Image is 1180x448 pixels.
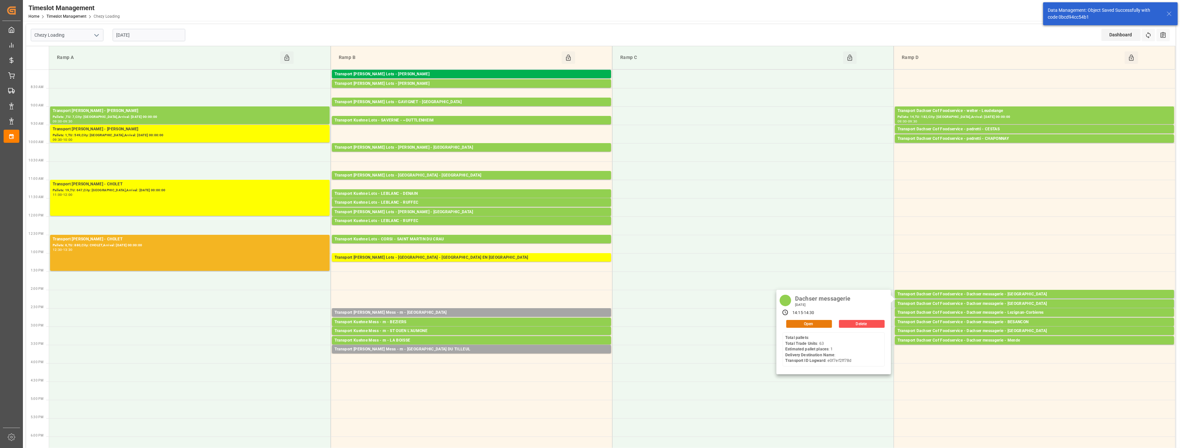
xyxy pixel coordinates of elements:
[28,232,44,235] span: 12:30 PM
[335,224,608,230] div: Pallets: ,TU: 95,City: RUFFEC,Arrival: [DATE] 00:00:00
[335,337,608,344] div: Transport Kuehne Mess - m - LA BOISSE
[335,105,608,111] div: Pallets: 13,TU: 708,City: [GEOGRAPHIC_DATA],Arrival: [DATE] 00:00:00
[62,138,63,141] div: -
[335,81,608,87] div: Transport [PERSON_NAME] Lots - [PERSON_NAME]
[335,209,608,215] div: Transport [PERSON_NAME] Lots - [PERSON_NAME] - [GEOGRAPHIC_DATA]
[31,122,44,125] span: 9:30 AM
[28,159,44,162] span: 10:30 AM
[335,344,608,349] div: Pallets: 1,TU: ,City: [GEOGRAPHIC_DATA][PERSON_NAME],Arrival: [DATE] 00:00:00
[62,248,63,251] div: -
[335,78,608,83] div: Pallets: 33,TU: 320,City: CARQUEFOU,Arrival: [DATE] 00:00:00
[53,188,327,193] div: Pallets: 19,TU: 647,City: [GEOGRAPHIC_DATA],Arrival: [DATE] 00:00:00
[898,108,1171,114] div: Transport Dachser Cof Foodservice - welter - Leudelange
[53,108,327,114] div: Transport [PERSON_NAME] - [PERSON_NAME]
[31,397,44,401] span: 5:00 PM
[898,126,1171,133] div: Transport Dachser Cof Foodservice - pedretti - CESTAS
[908,120,917,123] div: 09:30
[28,14,39,19] a: Home
[785,353,834,357] b: Delivery Destination Name
[792,310,803,316] div: 14:15
[335,316,608,322] div: Pallets: ,TU: 21,City: [GEOGRAPHIC_DATA],Arrival: [DATE] 00:00:00
[63,138,73,141] div: 10:00
[31,324,44,327] span: 3:00 PM
[898,344,1171,349] div: Pallets: 2,TU: 49,City: [GEOGRAPHIC_DATA],Arrival: [DATE] 00:00:00
[785,335,851,364] div: : : 63 : 1 : : e0f7ef2ff78d
[335,215,608,221] div: Pallets: ,TU: 401,City: [GEOGRAPHIC_DATA],Arrival: [DATE] 00:00:00
[53,126,327,133] div: Transport [PERSON_NAME] - [PERSON_NAME]
[335,334,608,340] div: Pallets: ,TU: 15,City: ST OUEN L'AUMONE,Arrival: [DATE] 00:00:00
[898,307,1171,313] div: Pallets: ,TU: 63,City: [GEOGRAPHIC_DATA],Arrival: [DATE] 00:00:00
[898,142,1171,148] div: Pallets: 5,TU: ,City: [GEOGRAPHIC_DATA],Arrival: [DATE] 00:00:00
[335,117,608,124] div: Transport Kuehne Lots - SAVERNE - ~DUTTLENHEIM
[618,51,843,64] div: Ramp C
[898,133,1171,138] div: Pallets: 3,TU: 48,City: CESTAS,Arrival: [DATE] 00:00:00
[53,181,327,188] div: Transport [PERSON_NAME] - CHOLET
[53,248,62,251] div: 12:30
[335,218,608,224] div: Transport Kuehne Lots - LEBLANC - RUFFEC
[335,328,608,334] div: Transport Kuehne Mess - m - ST OUEN L'AUMONE
[335,71,608,78] div: Transport [PERSON_NAME] Lots - [PERSON_NAME]
[335,87,608,93] div: Pallets: 8,TU: 1233,City: CARQUEFOU,Arrival: [DATE] 00:00:00
[785,335,808,340] b: Total pallets
[785,341,817,346] b: Total Trade Units
[91,30,101,40] button: open menu
[785,358,826,363] b: Transport ID Logward
[113,29,185,41] input: DD-MM-YYYY
[335,319,608,326] div: Transport Kuehne Mess - m - BEZIERS
[28,140,44,144] span: 10:00 AM
[898,337,1171,344] div: Transport Dachser Cof Foodservice - Dachser messagerie - Mende
[53,243,327,248] div: Pallets: 6,TU: 880,City: CHOLET,Arrival: [DATE] 00:00:00
[804,310,814,316] div: 14:30
[898,114,1171,120] div: Pallets: 14,TU: 182,City: [GEOGRAPHIC_DATA],Arrival: [DATE] 00:00:00
[63,248,73,251] div: 13:30
[335,261,608,267] div: Pallets: ,TU: 52,City: [GEOGRAPHIC_DATA],Arrival: [DATE] 00:00:00
[54,51,280,64] div: Ramp A
[335,172,608,179] div: Transport [PERSON_NAME] Lots - [GEOGRAPHIC_DATA] - [GEOGRAPHIC_DATA]
[31,360,44,364] span: 4:00 PM
[31,415,44,419] span: 5:30 PM
[31,103,44,107] span: 9:00 AM
[898,316,1171,322] div: Pallets: 2,TU: 5,City: Lezignan-[GEOGRAPHIC_DATA],Arrival: [DATE] 00:00:00
[335,243,608,248] div: Pallets: ,TU: 848,City: [GEOGRAPHIC_DATA][PERSON_NAME],Arrival: [DATE] 00:00:00
[898,328,1171,334] div: Transport Dachser Cof Foodservice - Dachser messagerie - [GEOGRAPHIC_DATA]
[335,326,608,331] div: Pallets: ,TU: 80,City: [GEOGRAPHIC_DATA],Arrival: [DATE] 00:00:00
[898,309,1171,316] div: Transport Dachser Cof Foodservice - Dachser messagerie - Lezignan-Corbieres
[63,193,73,196] div: 12:00
[898,291,1171,298] div: Transport Dachser Cof Foodservice - Dachser messagerie - [GEOGRAPHIC_DATA]
[1048,7,1160,21] div: Data Management: Object Saved Successfully with code 0bcd94cc54b1
[335,206,608,212] div: Pallets: 4,TU: 489,City: RUFFEC,Arrival: [DATE] 00:00:00
[793,303,853,307] div: [DATE]
[53,133,327,138] div: Pallets: 1,TU: 549,City: [GEOGRAPHIC_DATA],Arrival: [DATE] 00:00:00
[335,346,608,353] div: Transport [PERSON_NAME] Mess - m - [GEOGRAPHIC_DATA] DU TILLEUL
[62,120,63,123] div: -
[62,193,63,196] div: -
[335,99,608,105] div: Transport [PERSON_NAME] Lots - GAVIGNET - [GEOGRAPHIC_DATA]
[898,301,1171,307] div: Transport Dachser Cof Foodservice - Dachser messagerie - [GEOGRAPHIC_DATA]
[53,138,62,141] div: 09:30
[335,151,608,157] div: Pallets: 1,TU: 233,City: [GEOGRAPHIC_DATA],Arrival: [DATE] 00:00:00
[31,29,103,41] input: Type to search/select
[336,51,562,64] div: Ramp B
[31,85,44,89] span: 8:30 AM
[53,236,327,243] div: Transport [PERSON_NAME] - CHOLET
[335,197,608,203] div: Pallets: ,TU: 116,City: [GEOGRAPHIC_DATA],Arrival: [DATE] 00:00:00
[898,136,1171,142] div: Transport Dachser Cof Foodservice - pedretti - CHAPONNAY
[31,287,44,290] span: 2:00 PM
[28,3,120,13] div: Timeslot Management
[335,144,608,151] div: Transport [PERSON_NAME] Lots - [PERSON_NAME] - [GEOGRAPHIC_DATA]
[898,334,1171,340] div: Pallets: ,TU: 87,City: [GEOGRAPHIC_DATA],Arrival: [DATE] 00:00:00
[28,214,44,217] span: 12:00 PM
[335,199,608,206] div: Transport Kuehne Lots - LEBLANC - RUFFEC
[907,120,908,123] div: -
[31,305,44,309] span: 2:30 PM
[31,379,44,382] span: 4:30 PM
[53,114,327,120] div: Pallets: ,TU: 7,City: [GEOGRAPHIC_DATA],Arrival: [DATE] 00:00:00
[335,179,608,184] div: Pallets: 4,TU: 198,City: [GEOGRAPHIC_DATA],Arrival: [DATE] 00:00:00
[335,309,608,316] div: Transport [PERSON_NAME] Mess - m - [GEOGRAPHIC_DATA]
[53,120,62,123] div: 09:00
[899,51,1125,64] div: Ramp D
[63,120,73,123] div: 09:30
[335,254,608,261] div: Transport [PERSON_NAME] Lots - [GEOGRAPHIC_DATA] - [GEOGRAPHIC_DATA] EN [GEOGRAPHIC_DATA]
[898,120,907,123] div: 09:00
[31,434,44,437] span: 6:00 PM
